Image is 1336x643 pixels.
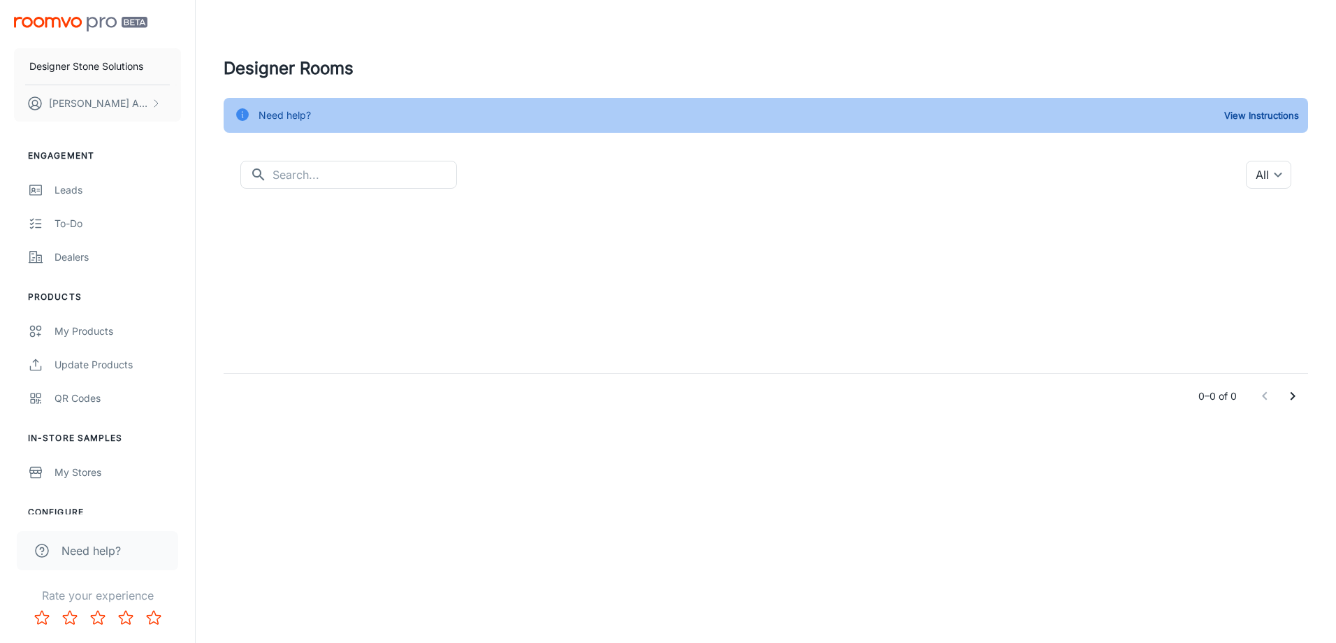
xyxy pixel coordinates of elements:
button: [PERSON_NAME] Assi [14,85,181,122]
div: My Stores [55,465,181,480]
input: Search... [273,161,457,189]
div: QR Codes [55,391,181,406]
p: [PERSON_NAME] Assi [49,96,147,111]
button: Go to next page [1279,382,1307,410]
div: Dealers [55,250,181,265]
div: Update Products [55,357,181,373]
p: 0–0 of 0 [1198,389,1237,404]
div: Need help? [259,102,311,129]
div: My Products [55,324,181,339]
div: All [1246,161,1291,189]
div: Leads [55,182,181,198]
button: Designer Stone Solutions [14,48,181,85]
button: View Instructions [1221,105,1302,126]
h4: Designer Rooms [224,56,1308,81]
p: Designer Stone Solutions [29,59,143,74]
div: To-do [55,216,181,231]
img: Roomvo PRO Beta [14,17,147,31]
